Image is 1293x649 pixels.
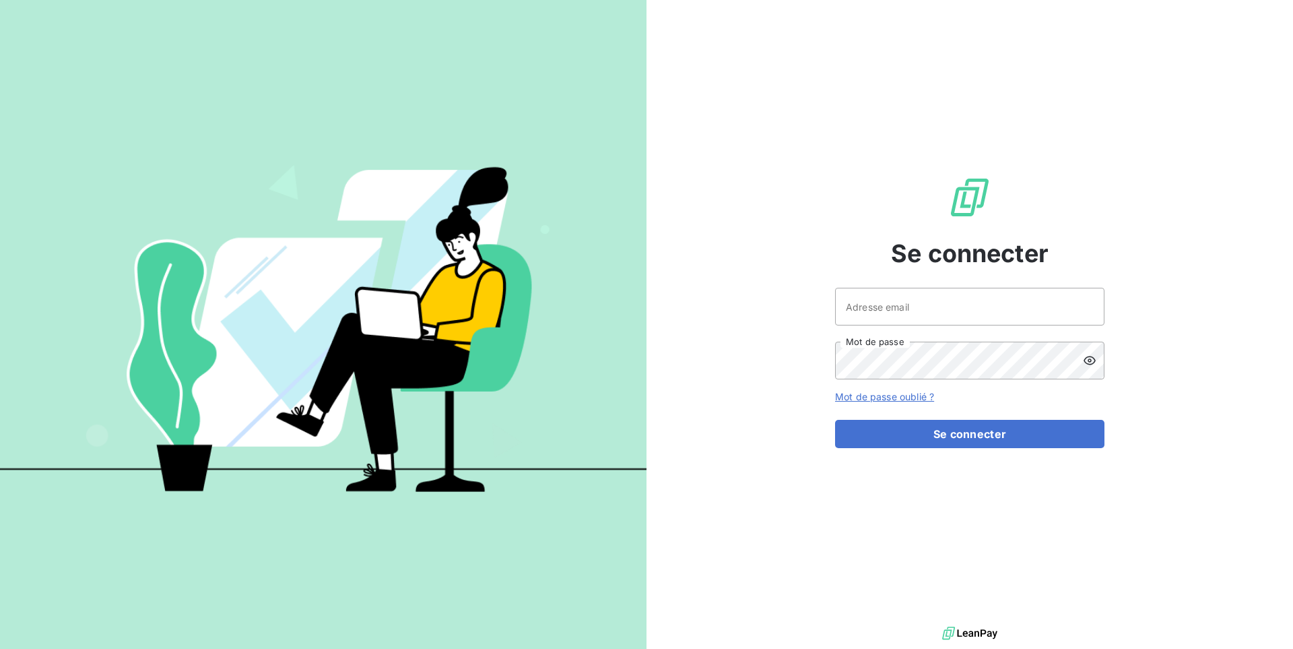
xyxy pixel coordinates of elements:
[948,176,991,219] img: Logo LeanPay
[835,420,1104,448] button: Se connecter
[891,235,1049,272] span: Se connecter
[835,288,1104,326] input: placeholder
[942,623,997,644] img: logo
[835,391,934,402] a: Mot de passe oublié ?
